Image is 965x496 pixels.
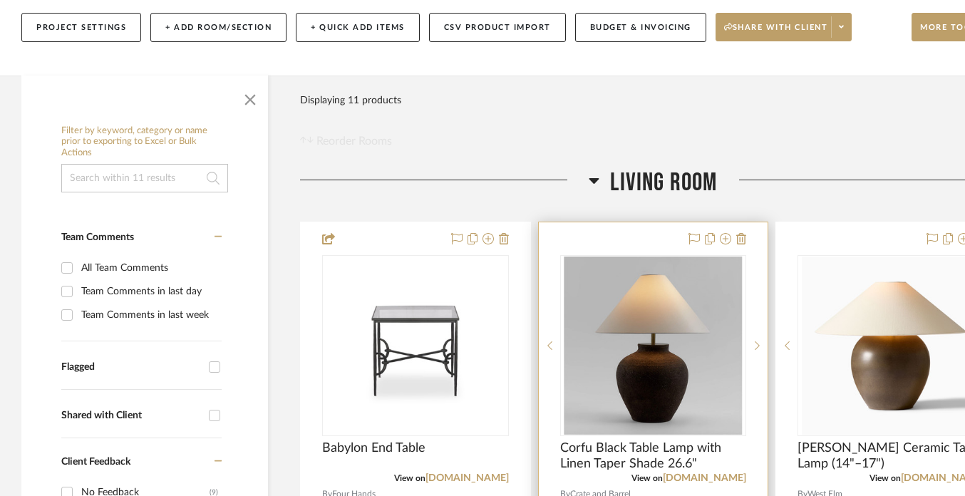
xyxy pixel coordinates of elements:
[575,13,706,42] button: Budget & Invoicing
[236,83,264,111] button: Close
[61,361,202,373] div: Flagged
[61,457,130,467] span: Client Feedback
[326,257,505,435] img: Babylon End Table
[610,167,717,198] span: Living Room
[61,232,134,242] span: Team Comments
[560,440,747,472] span: Corfu Black Table Lamp with Linen Taper Shade 26.6"
[869,474,901,482] span: View on
[663,473,746,483] a: [DOMAIN_NAME]
[429,13,566,42] button: CSV Product Import
[300,133,392,150] button: Reorder Rooms
[61,164,228,192] input: Search within 11 results
[81,257,218,279] div: All Team Comments
[561,256,746,435] div: 0
[322,440,425,456] span: Babylon End Table
[716,13,852,41] button: Share with client
[300,86,401,115] div: Displaying 11 products
[296,13,420,42] button: + Quick Add Items
[425,473,509,483] a: [DOMAIN_NAME]
[316,133,392,150] span: Reorder Rooms
[21,13,141,42] button: Project Settings
[61,410,202,422] div: Shared with Client
[61,125,228,159] h6: Filter by keyword, category or name prior to exporting to Excel or Bulk Actions
[81,280,218,303] div: Team Comments in last day
[564,257,742,435] img: Corfu Black Table Lamp with Linen Taper Shade 26.6"
[81,304,218,326] div: Team Comments in last week
[724,22,828,43] span: Share with client
[631,474,663,482] span: View on
[394,474,425,482] span: View on
[150,13,287,42] button: + Add Room/Section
